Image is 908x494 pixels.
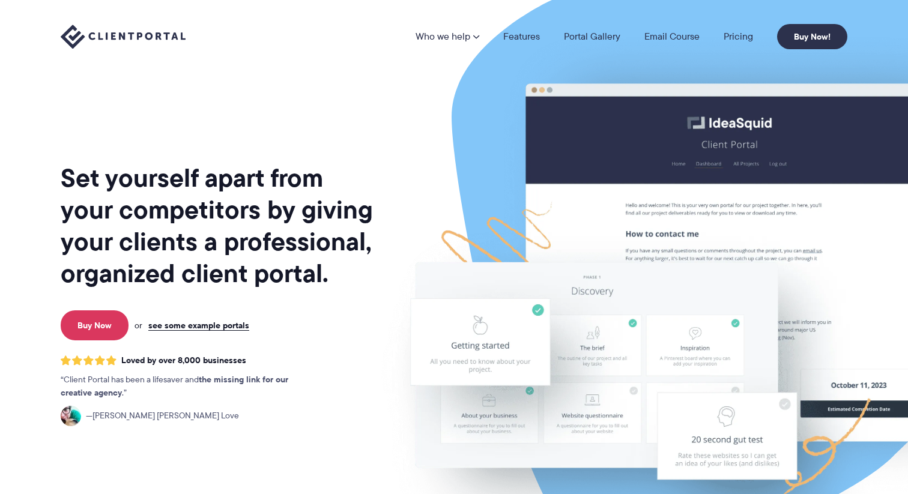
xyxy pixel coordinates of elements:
[416,32,479,41] a: Who we help
[135,320,142,331] span: or
[86,409,239,423] span: [PERSON_NAME] [PERSON_NAME] Love
[777,24,847,49] a: Buy Now!
[61,162,375,289] h1: Set yourself apart from your competitors by giving your clients a professional, organized client ...
[61,310,129,340] a: Buy Now
[121,355,246,366] span: Loved by over 8,000 businesses
[503,32,540,41] a: Features
[61,373,288,399] strong: the missing link for our creative agency
[644,32,700,41] a: Email Course
[61,373,313,400] p: Client Portal has been a lifesaver and .
[724,32,753,41] a: Pricing
[148,320,249,331] a: see some example portals
[564,32,620,41] a: Portal Gallery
